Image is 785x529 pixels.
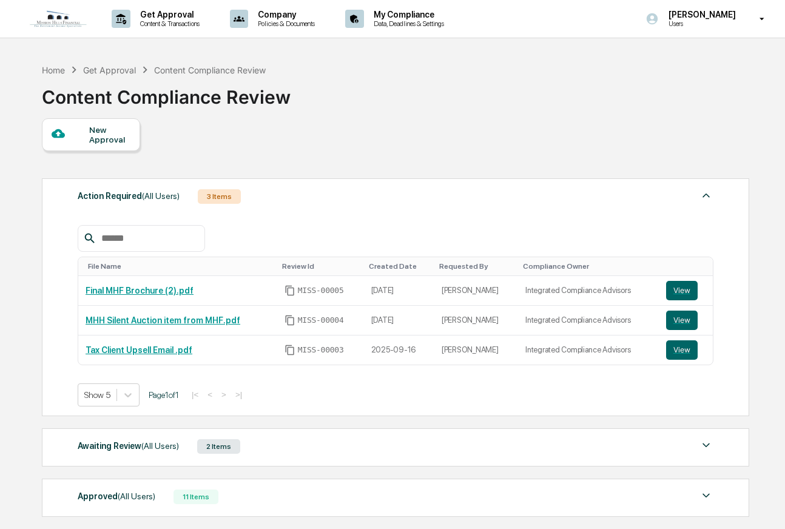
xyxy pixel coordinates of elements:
span: MISS-00005 [298,286,344,295]
p: Get Approval [130,10,206,19]
div: Toggle SortBy [88,262,272,271]
a: View [666,340,706,360]
div: Toggle SortBy [523,262,654,271]
button: View [666,340,698,360]
iframe: Open customer support [746,489,779,522]
span: MISS-00004 [298,315,344,325]
div: Awaiting Review [78,438,179,454]
span: (All Users) [141,441,179,451]
div: Home [42,65,65,75]
button: < [204,389,216,400]
td: [DATE] [364,306,434,335]
button: >| [232,389,246,400]
div: 3 Items [198,189,241,204]
td: Integrated Compliance Advisors [518,276,659,306]
div: New Approval [89,125,130,144]
div: Approved [78,488,155,504]
td: Integrated Compliance Advisors [518,335,659,365]
p: My Compliance [364,10,450,19]
p: Content & Transactions [130,19,206,28]
button: View [666,311,698,330]
a: Final MHF Brochure (2).pdf [86,286,194,295]
img: caret [699,488,713,503]
p: Users [659,19,742,28]
td: Integrated Compliance Advisors [518,306,659,335]
div: Toggle SortBy [439,262,513,271]
button: View [666,281,698,300]
span: Page 1 of 1 [149,390,179,400]
div: Content Compliance Review [154,65,266,75]
div: Toggle SortBy [669,262,708,271]
td: [DATE] [364,276,434,306]
a: View [666,311,706,330]
td: [PERSON_NAME] [434,335,518,365]
button: |< [188,389,202,400]
img: caret [699,438,713,453]
span: Copy Id [285,315,295,326]
span: MISS-00003 [298,345,344,355]
td: 2025-09-16 [364,335,434,365]
span: (All Users) [118,491,155,501]
img: caret [699,188,713,203]
p: Policies & Documents [248,19,321,28]
p: Company [248,10,321,19]
a: MHH Silent Auction item from MHF.pdf [86,315,240,325]
div: Action Required [78,188,180,204]
p: [PERSON_NAME] [659,10,742,19]
div: Get Approval [83,65,136,75]
div: 2 Items [197,439,240,454]
span: (All Users) [142,191,180,201]
a: View [666,281,706,300]
div: Content Compliance Review [42,76,291,108]
span: Copy Id [285,345,295,355]
p: Data, Deadlines & Settings [364,19,450,28]
td: [PERSON_NAME] [434,306,518,335]
button: > [218,389,230,400]
span: Copy Id [285,285,295,296]
div: Toggle SortBy [282,262,359,271]
td: [PERSON_NAME] [434,276,518,306]
img: logo [29,10,87,28]
div: Toggle SortBy [369,262,430,271]
a: Tax Client Upsell Email .pdf [86,345,192,355]
div: 11 Items [174,490,218,504]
